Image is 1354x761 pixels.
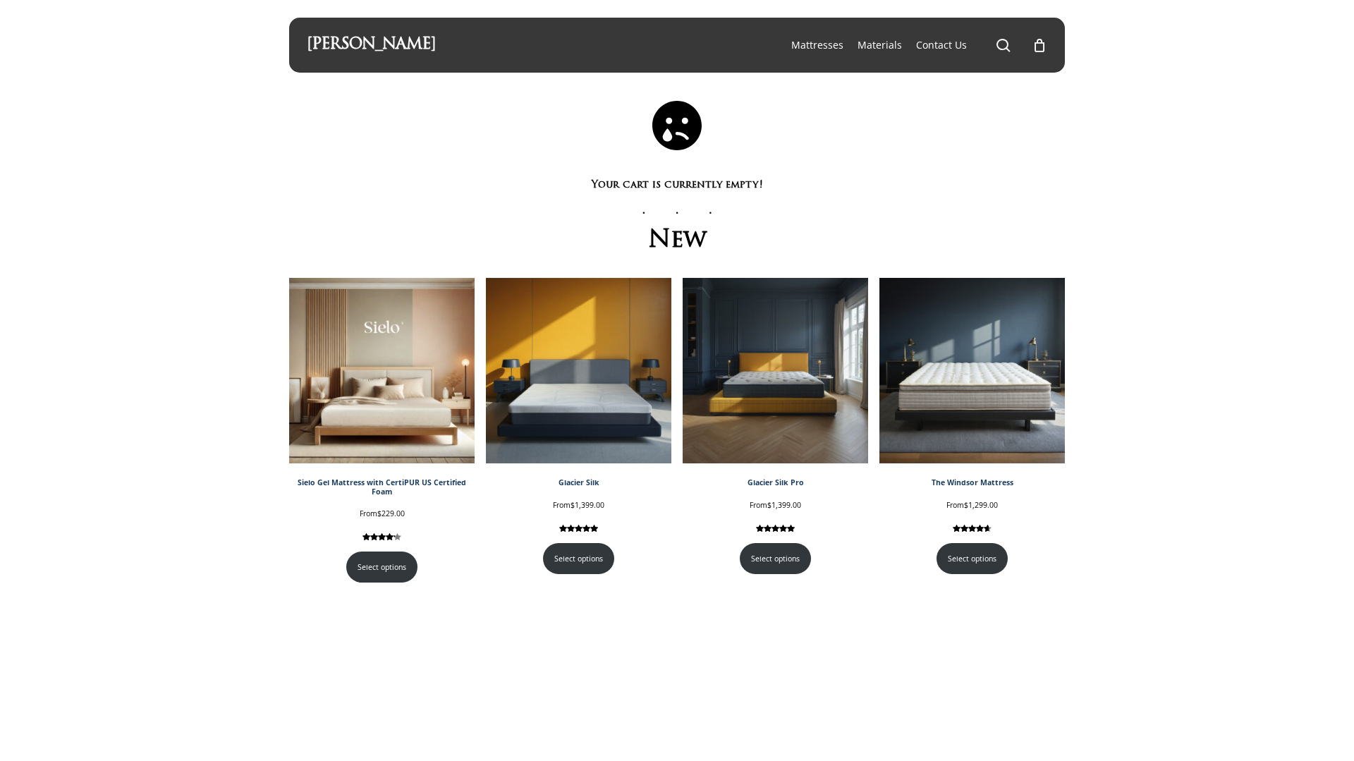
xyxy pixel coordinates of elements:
div: Glacier Silk Pro [683,478,868,487]
div: From [879,496,1065,514]
div: Rated 4.12 out of 5 [362,531,402,543]
a: Select options for “The Windsor Mattress” [937,543,1008,574]
span: $ [767,500,771,510]
span: Rated out of 5 based on customer ratings [953,523,989,594]
a: Sielo Gel Mattress with CertiPUR US Certified Foam Sielo Gel Mattress with CertiPUR US Certified ... [289,278,475,504]
a: Mattresses [791,38,843,52]
a: Glacier Silk Glacier Silk [486,278,671,496]
span: 1,399.00 [767,500,801,510]
span: 223 [953,523,989,546]
div: From [486,496,671,514]
span: $ [571,500,575,510]
div: Rated 5.00 out of 5 [756,523,795,535]
a: Select options for “Sielo Gel Mattress with CertiPUR US Certified Foam” [346,552,417,583]
img: Glacier Silk Pro [683,278,868,463]
div: Sielo Gel Mattress with CertiPUR US Certified Foam [289,478,475,496]
span: Rated out of 5 based on customer ratings [559,523,599,594]
span: $ [964,500,968,510]
span: Materials [858,38,902,51]
div: Glacier Silk [486,478,671,487]
span: Rated out of 5 based on customer ratings [362,531,395,614]
span: 1,299.00 [964,500,998,510]
div: Rated 5.00 out of 5 [559,523,599,535]
span: 18 [756,523,795,546]
div: From [683,496,868,514]
a: Select options for “Glacier Silk Pro” [740,543,811,574]
div: Rated 4.59 out of 5 [953,523,992,535]
span: $ [377,509,382,518]
img: Windsor In Studio [879,278,1065,463]
nav: Main Menu [784,18,1047,73]
span: Contact Us [916,38,967,51]
span: 229.00 [377,509,405,518]
a: Glacier Silk Pro Glacier Silk Pro [683,278,868,496]
h2: New [289,226,1065,257]
a: Select options for “Glacier Silk” [543,543,614,574]
a: [PERSON_NAME] [307,37,436,53]
a: Materials [858,38,902,52]
span: 8 [559,523,599,546]
img: Sielo Gel Mattress with CertiPUR US Certified Foam [289,278,475,463]
span: 130 [362,531,395,554]
span: Rated out of 5 based on customer ratings [756,523,795,594]
span: 1,399.00 [571,500,604,510]
a: Windsor In Studio The Windsor Mattress [879,278,1065,496]
div: From [289,504,475,523]
span: Mattresses [791,38,843,51]
a: Contact Us [916,38,967,52]
img: Glacier Silk [486,278,671,463]
div: The Windsor Mattress [879,478,1065,487]
h2: Your cart is currently empty! [289,101,1065,201]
